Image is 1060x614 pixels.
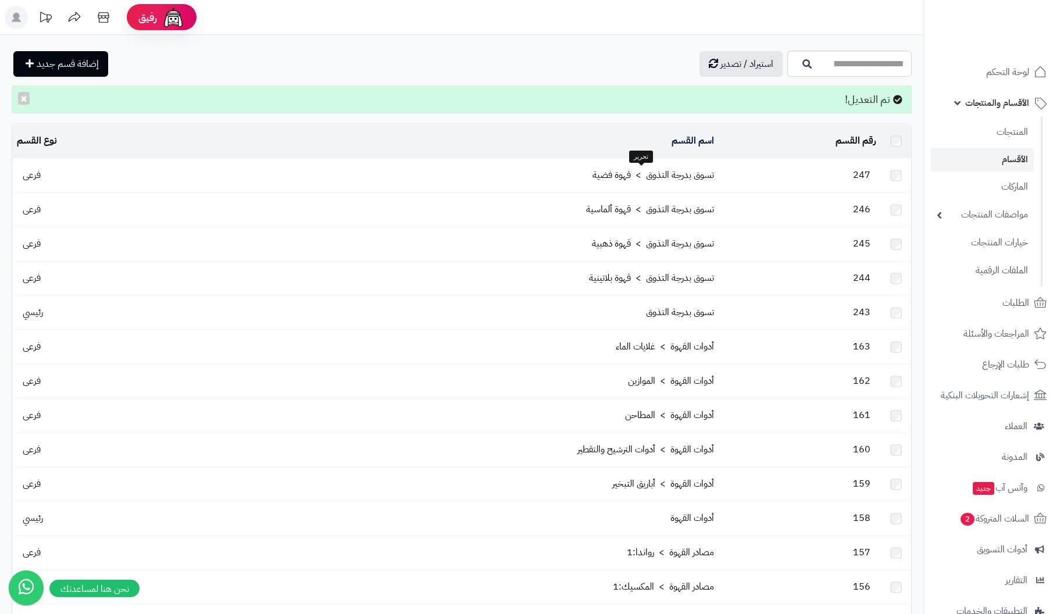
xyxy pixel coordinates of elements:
a: المنتجات [931,120,1034,145]
img: ai-face.png [162,6,185,29]
a: لوحة التحكم [931,58,1053,86]
span: المدونة [1002,449,1027,465]
a: الأقسام [931,148,1034,172]
span: 2 [960,512,975,526]
span: استيراد / تصدير [720,57,773,71]
a: التقارير [931,566,1053,594]
img: logo-2.png [981,9,1049,33]
span: 159 [847,477,876,491]
span: 243 [847,305,876,319]
span: التقارير [1005,572,1027,588]
span: 160 [847,442,876,456]
span: فرعى [17,202,47,216]
a: أدوات القهوة > غلايات الماء [616,340,714,354]
a: السلات المتروكة2 [931,505,1053,533]
a: تسوق بدرجة التذوق [646,305,714,319]
span: 156 [847,580,876,594]
span: فرعى [17,271,47,285]
span: فرعى [17,545,47,559]
a: تسوق بدرجة التذوق > قهوة ذهبية [592,237,714,251]
span: العملاء [1005,418,1027,434]
div: رقم القسم [723,134,876,148]
a: أدوات القهوة > الموازين [628,374,714,388]
a: مصادر القهوة > المكسيك:1 [613,580,714,594]
a: أدوات القهوة > المطاحن [625,408,714,422]
a: تسوق بدرجة التذوق > قهوة ألماسية [586,202,714,216]
span: لوحة التحكم [986,64,1029,80]
a: اسم القسم [672,134,714,148]
span: وآتس آب [972,480,1027,496]
span: فرعى [17,237,47,251]
a: أدوات القهوة > أباريق التبخير [612,477,714,491]
a: تحديثات المنصة [31,6,60,32]
a: مواصفات المنتجات [931,202,1034,227]
span: فرعى [17,374,47,388]
a: الملفات الرقمية [931,258,1034,283]
span: فرعى [17,477,47,491]
a: طلبات الإرجاع [931,351,1053,379]
a: أدوات القهوة [670,511,714,525]
a: مصادر القهوة > رواندا:1 [627,545,714,559]
a: استيراد / تصدير [699,51,783,77]
span: طلبات الإرجاع [982,356,1029,373]
span: فرعى [17,340,47,354]
span: المراجعات والأسئلة [963,326,1029,342]
span: 246 [847,202,876,216]
a: أدوات القهوة > أدوات الترشيح والتقطير [577,442,714,456]
a: إضافة قسم جديد [13,51,108,77]
div: تحرير [629,151,653,163]
a: وآتس آبجديد [931,474,1053,502]
a: تسوق بدرجة التذوق > قهوة فضية [593,168,714,182]
a: الماركات [931,174,1034,199]
a: العملاء [931,412,1053,440]
td: نوع القسم [12,124,172,158]
span: فرعى [17,408,47,422]
a: إشعارات التحويلات البنكية [931,381,1053,409]
span: رئيسي [17,305,49,319]
span: فرعى [17,168,47,182]
a: المراجعات والأسئلة [931,320,1053,348]
span: السلات المتروكة [959,511,1029,527]
span: 244 [847,271,876,285]
span: الطلبات [1002,295,1029,311]
span: 245 [847,237,876,251]
a: المدونة [931,443,1053,471]
span: رفيق [138,10,157,24]
span: 163 [847,340,876,354]
span: 157 [847,545,876,559]
span: 162 [847,374,876,388]
a: تسوق بدرجة التذوق > قهوة بلاتينية [589,271,714,285]
span: 158 [847,511,876,525]
span: 161 [847,408,876,422]
span: فرعى [17,442,47,456]
span: إضافة قسم جديد [37,57,99,71]
span: أدوات التسويق [977,541,1027,558]
span: 247 [847,168,876,182]
div: تم التعديل! [12,85,912,113]
span: الأقسام والمنتجات [965,95,1029,111]
button: × [18,92,30,105]
span: إشعارات التحويلات البنكية [941,387,1029,404]
a: خيارات المنتجات [931,230,1034,255]
a: أدوات التسويق [931,536,1053,563]
span: جديد [973,482,994,495]
span: رئيسي [17,511,49,525]
a: الطلبات [931,289,1053,317]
